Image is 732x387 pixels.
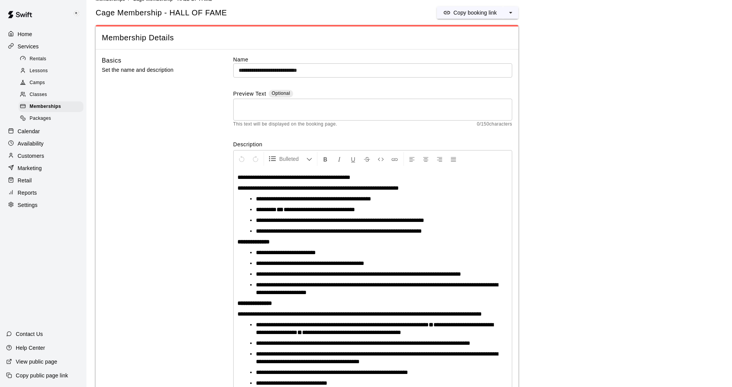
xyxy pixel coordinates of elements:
span: Cage Membership - HALL OF FAME [96,8,227,18]
button: Format Italics [333,152,346,166]
div: Lessons [18,66,83,76]
span: Packages [30,115,51,122]
span: 0 / 150 characters [477,121,512,128]
button: Insert Code [374,152,387,166]
p: Home [18,30,32,38]
span: Camps [30,79,45,87]
a: Calendar [6,126,80,137]
p: Copy booking link [453,9,497,17]
a: Availability [6,138,80,149]
button: Undo [235,152,248,166]
span: This text will be displayed on the booking page. [233,121,337,128]
button: Format Bold [319,152,332,166]
p: Copy public page link [16,372,68,379]
button: select merge strategy [503,7,518,19]
button: Redo [249,152,262,166]
a: Rentals [18,53,86,65]
span: Membership Details [102,33,512,43]
p: Retail [18,177,32,184]
h6: Basics [102,56,121,66]
img: Keith Brooks [72,9,81,18]
a: Settings [6,199,80,211]
p: Set the name and description [102,65,209,75]
div: Packages [18,113,83,124]
p: Calendar [18,127,40,135]
p: Marketing [18,164,42,172]
p: Availability [18,140,44,147]
p: Settings [18,201,38,209]
button: Justify Align [447,152,460,166]
label: Description [233,141,512,148]
p: View public page [16,358,57,365]
button: Copy booking link [437,7,503,19]
a: Lessons [18,65,86,77]
a: Reports [6,187,80,198]
p: Help Center [16,344,45,352]
div: split button [437,7,518,19]
label: Preview Text [233,90,266,99]
p: Contact Us [16,330,43,338]
button: Left Align [405,152,418,166]
button: Center Align [419,152,432,166]
button: Format Strikethrough [360,152,373,166]
div: Classes [18,89,83,100]
a: Customers [6,150,80,162]
p: Reports [18,189,37,197]
p: Services [18,43,39,50]
button: Insert Link [388,152,401,166]
label: Name [233,56,512,63]
span: Classes [30,91,47,99]
a: Camps [18,77,86,89]
a: Retail [6,175,80,186]
a: Classes [18,89,86,101]
p: Customers [18,152,44,160]
span: Lessons [30,67,48,75]
span: Memberships [30,103,61,111]
a: Services [6,41,80,52]
button: Format Underline [347,152,360,166]
span: Optional [272,91,290,96]
button: Right Align [433,152,446,166]
a: Marketing [6,162,80,174]
span: Bulleted List [279,155,306,163]
a: Packages [18,113,86,125]
a: Memberships [18,101,86,113]
div: Memberships [18,101,83,112]
a: Home [6,28,80,40]
div: Camps [18,78,83,88]
div: Keith Brooks [70,6,86,21]
div: Rentals [18,54,83,64]
span: Rentals [30,55,46,63]
button: Formatting Options [266,152,315,166]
